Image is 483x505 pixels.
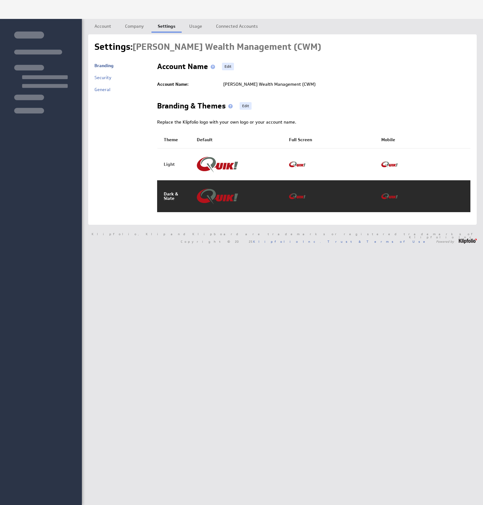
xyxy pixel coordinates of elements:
a: Security [94,75,111,80]
img: skeleton-sidenav.svg [14,32,68,113]
th: Default [194,131,286,148]
th: Mobile [378,131,470,148]
h1: Settings: [94,41,321,53]
a: Branding [94,63,114,68]
a: General [94,87,110,92]
span: Powered by [436,240,454,243]
a: Edit [240,102,252,110]
th: Theme [157,131,194,148]
img: Klipfolio logo [381,161,398,168]
a: Company [119,19,150,32]
a: Klipfolio Inc. [253,239,321,244]
img: Klipfolio logo [289,161,305,168]
td: Account Name: [157,79,220,90]
img: Klipfolio logo [197,189,238,204]
span: Carson Wealth Management (CWM) [133,41,321,53]
span: Copyright © 2025 [181,240,321,243]
img: Klipfolio logo [197,157,238,172]
img: logo-footer.png [459,239,477,244]
img: Klipfolio logo [381,193,398,200]
td: Light [157,148,194,180]
th: Full Screen [286,131,378,148]
span: Klipfolio, Klip and Klipboard are trademarks or registered trademarks of Klipfolio Inc. [91,232,477,239]
h2: Branding & Themes [157,102,235,112]
a: Usage [183,19,208,32]
td: [PERSON_NAME] Wealth Management (CWM) [220,79,470,90]
h2: Account Name [157,63,218,73]
td: Dark & Slate [157,180,194,212]
a: Trust & Terms of Use [327,239,429,244]
div: Replace the Klipfolio logo with your own logo or your account name. [157,119,470,125]
a: Edit [222,63,234,70]
a: Settings [151,19,182,32]
a: Connected Accounts [210,19,264,32]
img: Klipfolio logo [289,193,305,200]
a: Account [88,19,117,32]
